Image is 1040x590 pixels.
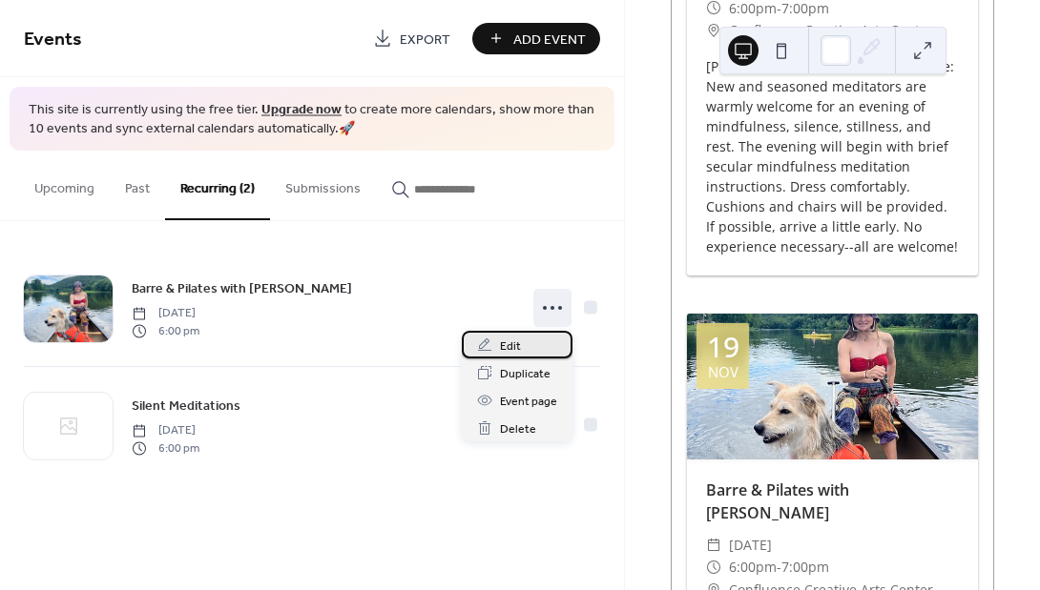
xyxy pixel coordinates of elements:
span: [DATE] [132,305,199,322]
button: Submissions [270,151,376,218]
button: Past [110,151,165,218]
div: [PERSON_NAME] for a guided practice: New and seasoned meditators are warmly welcome for an evenin... [687,56,978,256]
span: Silent Meditations [132,397,240,417]
span: Delete [500,419,536,439]
span: 7:00pm [781,556,829,579]
a: Upgrade now [261,97,342,123]
div: ​ [706,19,721,42]
a: Barre & Pilates with [PERSON_NAME] [132,277,352,299]
span: Export [400,30,450,50]
a: Export [359,23,465,54]
span: 6:00 pm [132,439,199,457]
span: Event page [500,392,557,412]
span: Events [24,21,82,58]
div: Nov [708,365,738,379]
button: Recurring (2) [165,151,270,220]
span: - [777,556,781,579]
button: Upcoming [19,151,110,218]
span: [DATE] [729,534,772,557]
span: Edit [500,336,521,356]
span: 6:00pm [729,556,777,579]
span: [DATE] [132,422,199,439]
span: Barre & Pilates with [PERSON_NAME] [132,279,352,299]
span: This site is currently using the free tier. to create more calendars, show more than 10 events an... [29,101,595,138]
span: Duplicate [500,364,551,384]
div: 19 [707,333,739,361]
a: Silent Meditations [132,395,240,417]
div: Barre & Pilates with [PERSON_NAME] [687,478,978,524]
span: Confluence Creative Arts Center [729,19,933,42]
div: ​ [706,534,721,557]
span: 6:00 pm [132,322,199,339]
div: ​ [706,556,721,579]
span: Add Event [513,30,586,50]
button: Add Event [472,23,600,54]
